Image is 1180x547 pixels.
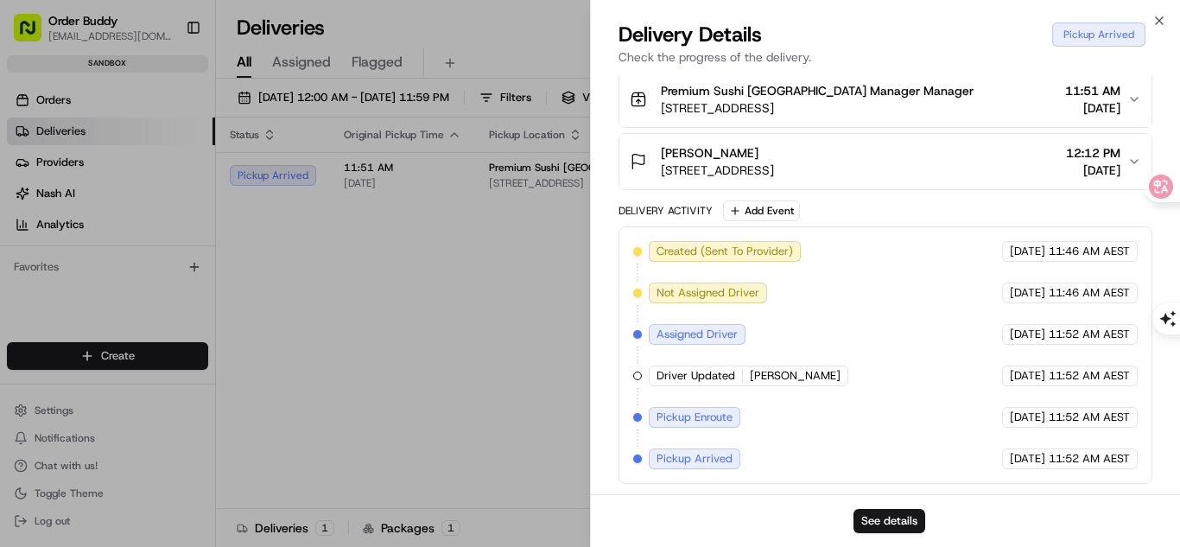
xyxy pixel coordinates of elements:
span: [PERSON_NAME] [750,368,841,384]
span: 11:52 AM AEST [1049,327,1130,342]
span: [STREET_ADDRESS] [661,99,974,117]
span: 11:52 AM AEST [1049,368,1130,384]
span: Delivery Details [619,21,762,48]
img: Nash [17,17,52,52]
span: 11:46 AM AEST [1049,244,1130,259]
span: 12:12 PM [1066,144,1120,162]
span: 11:46 AM AEST [1049,285,1130,301]
span: Assigned Driver [657,327,738,342]
p: Check the progress of the delivery. [619,48,1152,66]
div: We're available if you need us! [59,182,219,196]
a: 💻API Documentation [139,244,284,275]
span: Created (Sent To Provider) [657,244,793,259]
div: Delivery Activity [619,204,713,218]
span: Pylon [172,293,209,306]
span: Premium Sushi [GEOGRAPHIC_DATA] Manager Manager [661,82,974,99]
button: See details [853,509,925,533]
span: Not Assigned Driver [657,285,759,301]
a: Powered byPylon [122,292,209,306]
input: Clear [45,111,285,130]
span: [DATE] [1065,99,1120,117]
div: Start new chat [59,165,283,182]
span: [DATE] [1010,410,1045,425]
span: Knowledge Base [35,251,132,268]
span: [DATE] [1010,368,1045,384]
span: Pickup Enroute [657,410,733,425]
span: [DATE] [1010,285,1045,301]
button: [PERSON_NAME][STREET_ADDRESS]12:12 PM[DATE] [619,134,1151,189]
img: 1736555255976-a54dd68f-1ca7-489b-9aae-adbdc363a1c4 [17,165,48,196]
span: 11:52 AM AEST [1049,410,1130,425]
span: Pickup Arrived [657,451,733,467]
span: [PERSON_NAME] [661,144,758,162]
button: Add Event [723,200,800,221]
span: Driver Updated [657,368,735,384]
div: 📗 [17,252,31,266]
button: Start new chat [294,170,314,191]
span: API Documentation [163,251,277,268]
span: 11:52 AM AEST [1049,451,1130,467]
span: [DATE] [1066,162,1120,179]
div: 💻 [146,252,160,266]
span: [DATE] [1010,244,1045,259]
a: 📗Knowledge Base [10,244,139,275]
span: [DATE] [1010,327,1045,342]
span: [DATE] [1010,451,1045,467]
span: 11:51 AM [1065,82,1120,99]
p: Welcome 👋 [17,69,314,97]
button: Premium Sushi [GEOGRAPHIC_DATA] Manager Manager[STREET_ADDRESS]11:51 AM[DATE] [619,72,1151,127]
span: [STREET_ADDRESS] [661,162,774,179]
